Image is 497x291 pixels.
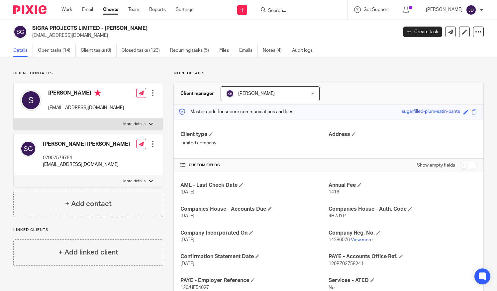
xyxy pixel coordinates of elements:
[123,179,146,184] p: More details
[329,190,339,194] span: 1416
[180,277,329,284] h4: PAYE - Employer Reference
[180,140,329,146] p: Limited company
[81,44,117,57] a: Client tasks (0)
[180,90,214,97] h3: Client manager
[180,206,329,213] h4: Companies House - Accounts Due
[180,131,329,138] h4: Client type
[180,285,209,290] span: 120/UE54027
[43,161,130,168] p: [EMAIL_ADDRESS][DOMAIN_NAME]
[417,162,455,169] label: Show empty fields
[426,6,462,13] p: [PERSON_NAME]
[173,71,484,76] p: More details
[65,199,112,209] h4: + Add contact
[180,214,194,218] span: [DATE]
[180,238,194,242] span: [DATE]
[180,253,329,260] h4: Confirmation Statement Date
[13,25,27,39] img: svg%3E
[20,90,42,111] img: svg%3E
[122,44,165,57] a: Closed tasks (123)
[32,25,321,32] h2: SIGRA PROJECTS LIMITED - [PERSON_NAME]
[329,238,350,242] span: 14286076
[149,6,166,13] a: Reports
[48,90,124,98] h4: [PERSON_NAME]
[329,230,477,237] h4: Company Reg. No.
[13,5,47,14] img: Pixie
[329,214,346,218] span: 4H7JYP
[13,71,163,76] p: Client contacts
[403,27,442,37] a: Create task
[329,131,477,138] h4: Address
[180,230,329,237] h4: Company Incorporated On
[219,44,234,57] a: Files
[176,6,193,13] a: Settings
[180,163,329,168] h4: CUSTOM FIELDS
[263,44,287,57] a: Notes (4)
[239,44,258,57] a: Emails
[329,285,335,290] span: No
[128,6,139,13] a: Team
[180,190,194,194] span: [DATE]
[94,90,101,96] i: Primary
[179,109,293,115] p: Master code for secure communications and files
[170,44,214,57] a: Recurring tasks (5)
[180,182,329,189] h4: AML - Last Check Date
[329,277,477,284] h4: Services - ATED
[238,91,275,96] span: [PERSON_NAME]
[329,253,477,260] h4: PAYE - Accounts Office Ref.
[43,141,130,148] h4: [PERSON_NAME] [PERSON_NAME]
[226,90,234,98] img: svg%3E
[329,206,477,213] h4: Companies House - Auth. Code
[466,5,476,15] img: svg%3E
[43,155,130,161] p: 07907576754
[32,32,393,39] p: [EMAIL_ADDRESS][DOMAIN_NAME]
[123,121,146,127] p: More details
[103,6,118,13] a: Clients
[329,182,477,189] h4: Annual Fee
[13,227,163,233] p: Linked clients
[20,141,36,157] img: svg%3E
[48,105,124,111] p: [EMAIL_ADDRESS][DOMAIN_NAME]
[402,108,460,116] div: sugarfilled-plum-satin-pants
[61,6,72,13] a: Work
[82,6,93,13] a: Email
[38,44,76,57] a: Open tasks (14)
[351,238,373,242] a: View more
[180,261,194,266] span: [DATE]
[292,44,318,57] a: Audit logs
[13,44,33,57] a: Details
[363,7,389,12] span: Get Support
[329,261,363,266] span: 120PZ02758241
[58,247,118,257] h4: + Add linked client
[267,8,327,14] input: Search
